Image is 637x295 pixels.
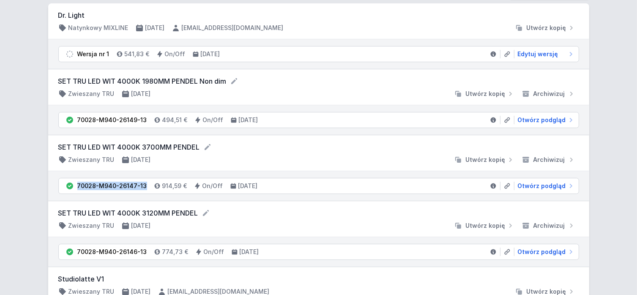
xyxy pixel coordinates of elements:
[451,90,518,98] button: Utwórz kopię
[68,156,115,164] h4: Zwieszany TRU
[201,50,220,58] h4: [DATE]
[527,24,566,32] span: Utwórz kopię
[125,50,150,58] h4: 541,83 €
[240,248,259,256] h4: [DATE]
[68,90,115,98] h4: Zwieszany TRU
[514,116,575,124] a: Otwórz podgląd
[514,50,575,58] a: Edytuj wersję
[533,90,565,98] span: Archiwizuj
[518,116,566,124] span: Otwórz podgląd
[238,182,258,190] h4: [DATE]
[58,208,579,218] form: SET TRU LED WIT 4000K 3120MM PENDEL
[533,221,565,230] span: Archiwizuj
[202,209,210,217] button: Edytuj nazwę projektu
[533,156,565,164] span: Archiwizuj
[77,248,147,256] div: 70028-M940-26146-13
[58,76,579,86] form: SET TRU LED WIT 4000K 1980MM PENDEL Non dim
[58,142,579,152] form: SET TRU LED WIT 4000K 3700MM PENDEL
[466,90,506,98] span: Utwórz kopię
[131,221,151,230] h4: [DATE]
[202,182,223,190] h4: On/Off
[518,50,558,58] span: Edytuj wersję
[230,77,238,85] button: Edytuj nazwę projektu
[182,24,284,32] h4: [EMAIL_ADDRESS][DOMAIN_NAME]
[451,156,518,164] button: Utwórz kopię
[162,248,189,256] h4: 774,73 €
[77,182,147,190] div: 70028-M940-26147-13
[162,182,187,190] h4: 914,59 €
[203,143,212,151] button: Edytuj nazwę projektu
[66,50,74,58] img: draft.svg
[466,156,506,164] span: Utwórz kopię
[451,221,518,230] button: Utwórz kopię
[58,10,579,20] h3: Dr. Light
[77,50,109,58] div: Wersja nr 1
[518,182,566,190] span: Otwórz podgląd
[68,221,115,230] h4: Zwieszany TRU
[165,50,186,58] h4: On/Off
[203,116,224,124] h4: On/Off
[58,274,579,284] h3: Studiolatte V1
[518,248,566,256] span: Otwórz podgląd
[77,116,147,124] div: 70028-M940-26149-13
[204,248,224,256] h4: On/Off
[466,221,506,230] span: Utwórz kopię
[162,116,188,124] h4: 494,51 €
[511,24,579,32] button: Utwórz kopię
[518,156,579,164] button: Archiwizuj
[514,248,575,256] a: Otwórz podgląd
[518,90,579,98] button: Archiwizuj
[145,24,165,32] h4: [DATE]
[131,156,151,164] h4: [DATE]
[514,182,575,190] a: Otwórz podgląd
[518,221,579,230] button: Archiwizuj
[68,24,128,32] h4: Natynkowy MIXLINE
[131,90,151,98] h4: [DATE]
[239,116,258,124] h4: [DATE]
